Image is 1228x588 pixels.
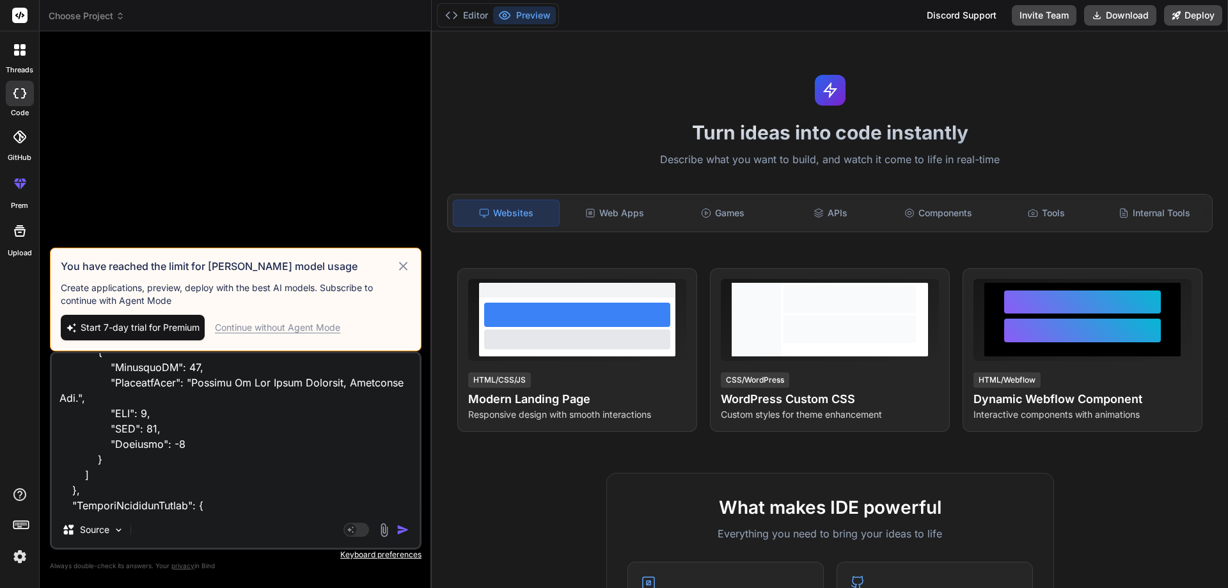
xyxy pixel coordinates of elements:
button: Download [1084,5,1156,26]
p: Interactive components with animations [973,408,1192,421]
span: Start 7-day trial for Premium [81,321,200,334]
div: CSS/WordPress [721,372,789,388]
div: Discord Support [919,5,1004,26]
img: attachment [377,523,391,537]
label: Upload [8,248,32,258]
div: Websites [453,200,560,226]
h4: Dynamic Webflow Component [973,390,1192,408]
button: Invite Team [1012,5,1076,26]
p: Keyboard preferences [50,550,421,560]
p: Everything you need to bring your ideas to life [627,526,1033,541]
div: Components [886,200,991,226]
div: Games [670,200,776,226]
button: Editor [440,6,493,24]
div: APIs [778,200,883,226]
p: Custom styles for theme enhancement [721,408,939,421]
p: Describe what you want to build, and watch it come to life in real-time [439,152,1220,168]
label: GitHub [8,152,31,163]
h2: What makes IDE powerful [627,494,1033,521]
div: HTML/Webflow [973,372,1041,388]
p: Responsive design with smooth interactions [468,408,686,421]
label: prem [11,200,28,211]
h1: Turn ideas into code instantly [439,121,1220,144]
p: Always double-check its answers. Your in Bind [50,560,421,572]
button: Deploy [1164,5,1222,26]
img: Pick Models [113,525,124,536]
img: icon [397,523,409,536]
div: Tools [994,200,1099,226]
div: Continue without Agent Mode [215,321,340,334]
button: Start 7-day trial for Premium [61,315,205,340]
button: Preview [493,6,556,24]
img: settings [9,546,31,568]
span: privacy [171,562,194,569]
label: code [11,107,29,118]
div: Internal Tools [1101,200,1207,226]
h3: You have reached the limit for [PERSON_NAME] model usage [61,258,396,274]
h4: Modern Landing Page [468,390,686,408]
textarea: { "LoremIpsuMdolor": { "SiTametconSecte": 15, "AdIpiscing": [ { "ElitseddOE": 9, "TemporinCidi": ... [52,353,420,512]
div: HTML/CSS/JS [468,372,531,388]
p: Source [80,523,109,536]
div: Web Apps [562,200,668,226]
span: Choose Project [49,10,125,22]
h4: WordPress Custom CSS [721,390,939,408]
label: threads [6,65,33,75]
p: Create applications, preview, deploy with the best AI models. Subscribe to continue with Agent Mode [61,282,411,307]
